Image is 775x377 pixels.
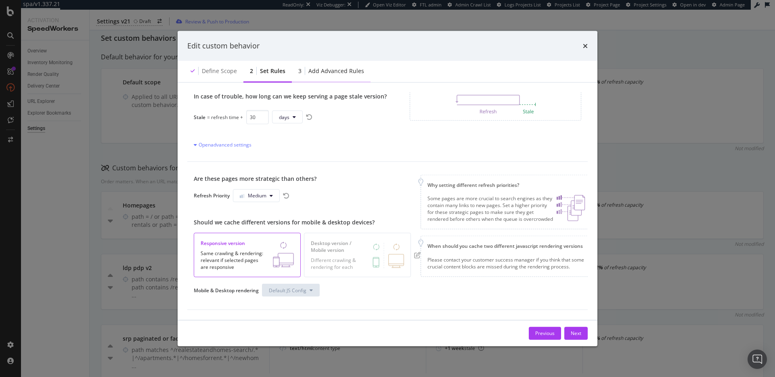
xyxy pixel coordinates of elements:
[178,31,597,346] div: modal
[233,189,280,202] button: Medium
[283,192,289,199] div: rotate-left
[311,257,365,270] div: Different crawling & rendering for each
[269,287,306,293] span: Default JS Config
[187,41,260,51] div: Edit custom behavior
[748,350,767,369] div: Open Intercom Messenger
[194,287,259,293] div: Mobile & Desktop rendering
[306,114,312,120] div: rotate-left
[194,174,421,182] div: Are these pages more strategic than others?
[571,330,581,337] div: Next
[529,327,561,339] button: Previous
[373,243,404,268] img: B3k0mFIZ.png
[207,113,243,120] div: = refresh time +
[194,192,230,199] div: Refresh Priority
[298,67,302,75] div: 3
[427,256,585,270] div: Please contact your customer success manager if you think that some crucial content blocks are mi...
[456,95,536,114] img: 9KUs5U-x.png
[194,141,251,148] div: Open advanced settings
[272,111,303,124] button: days
[201,249,266,270] div: Same crawling & rendering: relevant if selected pages are responsive
[535,330,555,337] div: Previous
[308,67,364,75] div: Add advanced rules
[248,192,266,199] span: Medium
[194,92,387,100] div: In case of trouble, how long can we keep serving a page stale version?
[279,113,289,120] span: days
[427,195,553,222] div: Some pages are more crucial to search engines as they contain many links to new pages. Set a high...
[240,194,245,198] img: j32suk7ufU7viAAAAAElFTkSuQmCC
[427,243,585,249] div: When should you cache two different javascript rendering versions
[564,327,588,339] button: Next
[262,284,320,297] button: Default JS Config
[194,218,421,226] div: Should we cache different versions for mobile & desktop devices?
[414,252,421,258] div: pen-to-square
[557,195,585,221] img: DBkRaZev.png
[194,113,205,120] div: Stale
[201,239,294,246] div: Responsive version
[427,181,585,188] div: Why setting different refresh priorities?
[250,67,253,75] div: 2
[202,67,237,75] div: Define scope
[583,41,588,51] div: times
[273,241,294,267] img: ATMhaLUFA4BDAAAAAElFTkSuQmCC
[311,239,404,253] div: Desktop version / Mobile version
[260,67,285,75] div: Set rules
